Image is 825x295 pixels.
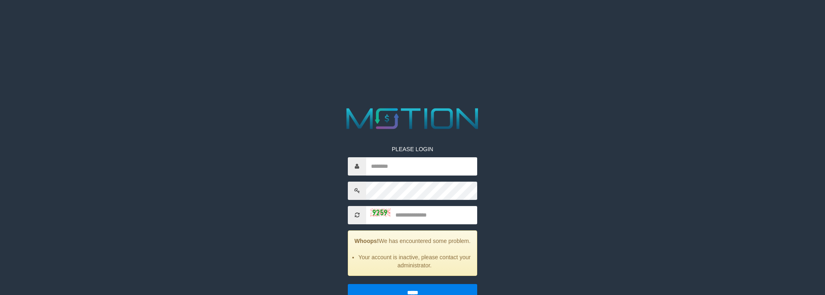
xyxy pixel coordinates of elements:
[348,145,477,153] p: PLEASE LOGIN
[340,104,485,133] img: MOTION_logo.png
[370,208,391,217] img: captcha
[358,253,471,269] li: Your account is inactive, please contact your administrator.
[354,238,379,244] strong: Whoops!
[348,230,477,276] div: We has encountered some problem.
